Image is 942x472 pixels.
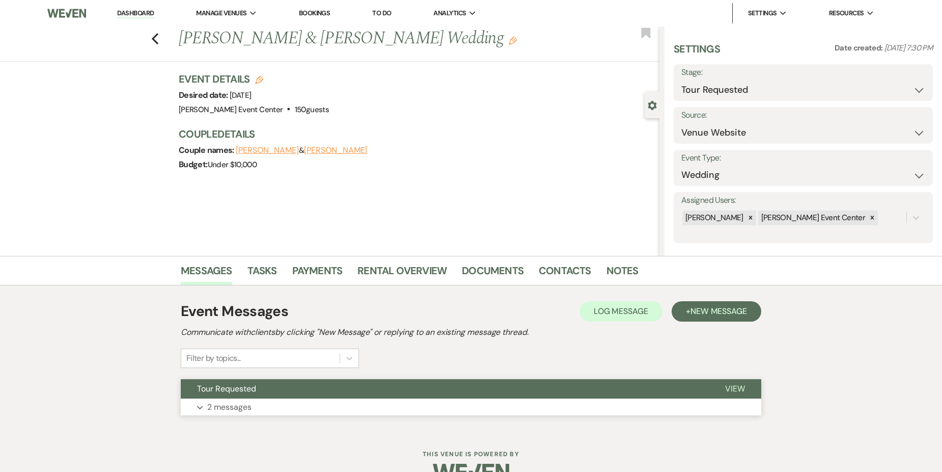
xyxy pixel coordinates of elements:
[681,193,925,208] label: Assigned Users:
[509,36,517,45] button: Edit
[433,8,466,18] span: Analytics
[725,383,745,394] span: View
[186,352,241,364] div: Filter by topics...
[606,263,639,285] a: Notes
[181,326,761,338] h2: Communicate with clients by clicking "New Message" or replying to an existing message thread.
[295,104,329,115] span: 150 guests
[709,379,761,399] button: View
[179,159,208,170] span: Budget:
[181,399,761,416] button: 2 messages
[648,100,657,110] button: Close lead details
[594,306,648,317] span: Log Message
[674,42,720,64] h3: Settings
[681,108,925,123] label: Source:
[179,104,283,115] span: [PERSON_NAME] Event Center
[681,65,925,80] label: Stage:
[117,9,154,18] a: Dashboard
[758,211,867,225] div: [PERSON_NAME] Event Center
[179,72,329,86] h3: Event Details
[179,90,230,100] span: Desired date:
[690,306,747,317] span: New Message
[681,151,925,166] label: Event Type:
[197,383,256,394] span: Tour Requested
[539,263,591,285] a: Contacts
[884,43,933,53] span: [DATE] 7:30 PM
[462,263,523,285] a: Documents
[357,263,447,285] a: Rental Overview
[179,127,649,141] h3: Couple Details
[179,27,559,51] h1: [PERSON_NAME] & [PERSON_NAME] Wedding
[181,263,232,285] a: Messages
[672,301,761,322] button: +New Message
[372,9,391,17] a: To Do
[304,146,367,154] button: [PERSON_NAME]
[179,145,236,155] span: Couple names:
[47,3,86,24] img: Weven Logo
[829,8,864,18] span: Resources
[207,401,252,414] p: 2 messages
[292,263,343,285] a: Payments
[236,146,299,154] button: [PERSON_NAME]
[236,145,367,155] span: &
[208,160,257,170] span: Under $10,000
[748,8,777,18] span: Settings
[230,90,251,100] span: [DATE]
[181,301,288,322] h1: Event Messages
[247,263,277,285] a: Tasks
[181,379,709,399] button: Tour Requested
[835,43,884,53] span: Date created:
[682,211,745,225] div: [PERSON_NAME]
[196,8,246,18] span: Manage Venues
[579,301,662,322] button: Log Message
[299,9,330,17] a: Bookings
